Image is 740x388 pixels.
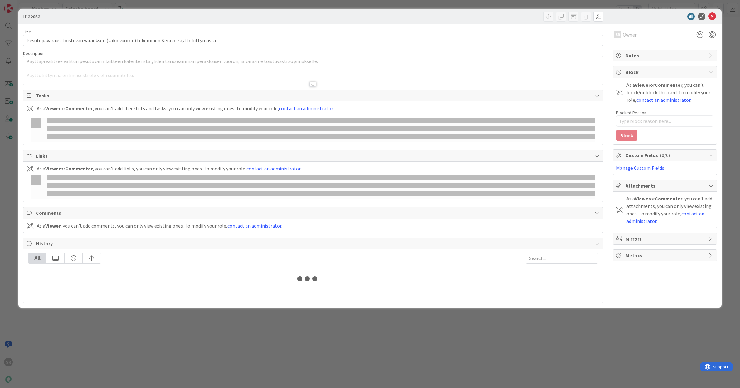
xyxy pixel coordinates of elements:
input: Search... [526,253,598,264]
span: Comments [36,209,591,217]
b: Commenter [655,195,682,202]
span: Metrics [626,252,705,259]
b: Viewer [45,105,61,111]
span: Attachments [626,182,705,189]
div: All [28,253,46,263]
input: type card name here... [23,35,603,46]
div: As a or , you can't add attachments, you can only view existing ones. To modify your role, . [626,195,713,225]
p: Käyttäjä valitsee valitun pesutuvan / laitteen kalenterista yhden tai useamman peräkkäisen vuoron... [27,58,599,65]
span: Custom Fields [626,151,705,159]
b: Commenter [65,105,93,111]
a: contact an administrator [636,97,690,103]
span: Tasks [36,92,591,99]
a: contact an administrator [246,165,300,172]
b: Viewer [635,195,650,202]
span: ( 0/0 ) [660,152,670,158]
a: Manage Custom Fields [616,165,664,171]
b: Viewer [635,82,650,88]
b: Commenter [65,165,93,172]
div: As a , you can't add comments, you can only view existing ones. To modify your role, . [37,222,282,229]
label: Blocked Reason [616,110,646,115]
div: As a or , you can't add checklists and tasks, you can only view existing ones. To modify your rol... [37,105,334,112]
span: History [36,240,591,247]
b: 22052 [28,13,40,20]
div: As a or , you can't block/unblock this card. To modify your role, . [626,81,713,104]
span: Owner [623,31,637,38]
b: Viewer [45,223,61,229]
a: contact an administrator [279,105,333,111]
span: Description [23,51,45,56]
div: As a or , you can't add links, you can only view existing ones. To modify your role, . [37,165,301,172]
span: Mirrors [626,235,705,243]
button: Block [616,130,637,141]
span: Dates [626,52,705,59]
span: ID [23,13,40,20]
a: contact an administrator [227,223,281,229]
b: Viewer [45,165,61,172]
span: Links [36,152,591,160]
span: Block [626,68,705,76]
label: Title [23,29,31,35]
b: Commenter [655,82,682,88]
div: SR [614,31,621,38]
span: Support [13,1,28,8]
